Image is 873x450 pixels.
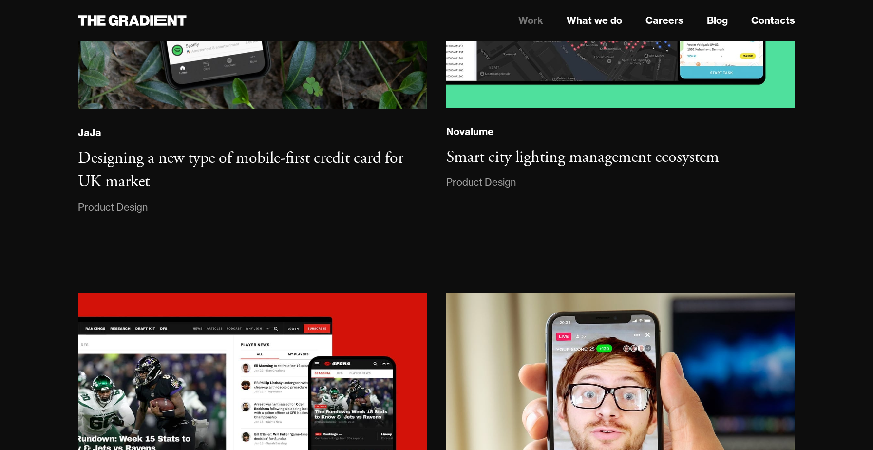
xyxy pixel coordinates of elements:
a: Careers [645,13,683,28]
div: Product Design [446,175,516,190]
div: Novalume [446,125,493,138]
a: Blog [707,13,728,28]
a: Work [518,13,543,28]
div: Product Design [78,199,148,215]
a: Contacts [751,13,795,28]
h3: Smart city lighting management ecosystem [446,147,719,168]
h3: Designing a new type of mobile-first credit card for UK market [78,148,403,192]
a: What we do [567,13,622,28]
div: JaJa [78,126,101,139]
